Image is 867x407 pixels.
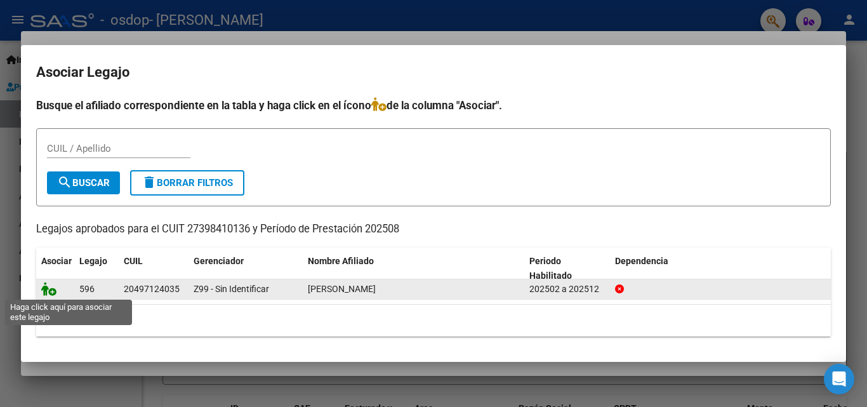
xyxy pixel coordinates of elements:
span: Dependencia [615,256,668,266]
h4: Busque el afiliado correspondiente en la tabla y haga click en el ícono de la columna "Asociar". [36,97,831,114]
span: Z99 - Sin Identificar [194,284,269,294]
div: Open Intercom Messenger [824,364,854,394]
span: 596 [79,284,95,294]
span: Nombre Afiliado [308,256,374,266]
datatable-header-cell: CUIL [119,248,189,290]
div: 20497124035 [124,282,180,297]
datatable-header-cell: Nombre Afiliado [303,248,524,290]
span: TONIOLO MATIAS [308,284,376,294]
span: Buscar [57,177,110,189]
button: Borrar Filtros [130,170,244,196]
span: CUIL [124,256,143,266]
span: Borrar Filtros [142,177,233,189]
button: Buscar [47,171,120,194]
span: Legajo [79,256,107,266]
mat-icon: search [57,175,72,190]
datatable-header-cell: Gerenciador [189,248,303,290]
span: Asociar [41,256,72,266]
datatable-header-cell: Legajo [74,248,119,290]
datatable-header-cell: Asociar [36,248,74,290]
p: Legajos aprobados para el CUIT 27398410136 y Período de Prestación 202508 [36,222,831,237]
span: Gerenciador [194,256,244,266]
div: 202502 a 202512 [529,282,605,297]
h2: Asociar Legajo [36,60,831,84]
datatable-header-cell: Periodo Habilitado [524,248,610,290]
span: Periodo Habilitado [529,256,572,281]
div: 1 registros [36,305,831,337]
mat-icon: delete [142,175,157,190]
datatable-header-cell: Dependencia [610,248,831,290]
